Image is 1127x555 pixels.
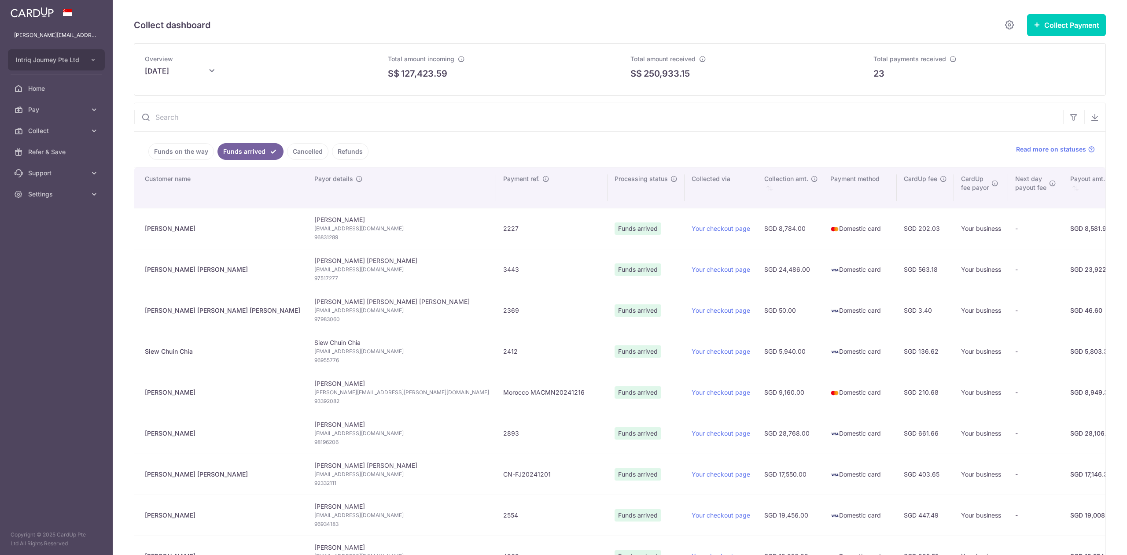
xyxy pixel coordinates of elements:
img: visa-sm-192604c4577d2d35970c8ed26b86981c2741ebd56154ab54ad91a526f0f24972.png [830,429,839,438]
td: - [1008,413,1063,454]
span: Read more on statuses [1016,145,1086,154]
td: 2554 [496,495,608,536]
span: [EMAIL_ADDRESS][DOMAIN_NAME] [314,470,489,479]
img: visa-sm-192604c4577d2d35970c8ed26b86981c2741ebd56154ab54ad91a526f0f24972.png [830,307,839,315]
img: visa-sm-192604c4577d2d35970c8ed26b86981c2741ebd56154ab54ad91a526f0f24972.png [830,511,839,520]
div: SGD 23,922.82 [1070,265,1116,274]
div: SGD 8,949.32 [1070,388,1116,397]
td: Your business [954,249,1008,290]
span: Payout amt. [1070,174,1105,183]
td: [PERSON_NAME] [PERSON_NAME] [PERSON_NAME] [307,290,496,331]
img: CardUp [11,7,54,18]
td: Your business [954,413,1008,454]
span: [EMAIL_ADDRESS][DOMAIN_NAME] [314,347,489,356]
th: Payment ref. [496,167,608,208]
td: SGD 19,456.00 [757,495,823,536]
input: Search [134,103,1063,131]
span: Funds arrived [615,427,661,440]
th: Payout amt. : activate to sort column ascending [1063,167,1123,208]
a: Your checkout page [692,266,750,273]
span: [EMAIL_ADDRESS][DOMAIN_NAME] [314,265,489,274]
span: Total amount incoming [388,55,454,63]
a: Your checkout page [692,348,750,355]
span: [EMAIL_ADDRESS][DOMAIN_NAME] [314,511,489,520]
span: Next day payout fee [1015,174,1046,192]
span: Total payments received [873,55,946,63]
span: Home [28,84,86,93]
td: Domestic card [823,290,897,331]
a: Funds arrived [217,143,284,160]
div: [PERSON_NAME] [145,224,300,233]
span: Payment ref. [503,174,540,183]
a: Your checkout page [692,429,750,437]
td: Your business [954,495,1008,536]
div: [PERSON_NAME] [PERSON_NAME] [145,470,300,479]
td: SGD 28,768.00 [757,413,823,454]
iframe: Opens a widget where you can find more information [1071,529,1118,551]
td: Domestic card [823,495,897,536]
div: SGD 17,146.35 [1070,470,1116,479]
div: SGD 5,803.38 [1070,347,1116,356]
td: 2893 [496,413,608,454]
img: mastercard-sm-87a3fd1e0bddd137fecb07648320f44c262e2538e7db6024463105ddbc961eb2.png [830,388,839,397]
td: SGD 403.65 [897,454,954,495]
td: - [1008,290,1063,331]
th: Next daypayout fee [1008,167,1063,208]
td: SGD 447.49 [897,495,954,536]
td: SGD 17,550.00 [757,454,823,495]
div: [PERSON_NAME] [145,511,300,520]
td: Domestic card [823,372,897,413]
td: SGD 24,486.00 [757,249,823,290]
td: Siew Chuin Chia [307,331,496,372]
span: Funds arrived [615,263,661,276]
div: [PERSON_NAME] [145,388,300,397]
span: S$ [388,67,399,80]
td: - [1008,208,1063,249]
td: Morocco MACMN20241216 [496,372,608,413]
div: [PERSON_NAME] [PERSON_NAME] [PERSON_NAME] [145,306,300,315]
td: [PERSON_NAME] [307,413,496,454]
span: Pay [28,105,86,114]
a: Funds on the way [148,143,214,160]
span: Total amount received [630,55,696,63]
span: Funds arrived [615,345,661,358]
td: Domestic card [823,249,897,290]
td: SGD 9,160.00 [757,372,823,413]
span: Intriq Journey Pte Ltd [16,55,81,64]
span: CardUp fee [904,174,937,183]
td: Domestic card [823,208,897,249]
button: Intriq Journey Pte Ltd [8,49,105,70]
td: - [1008,495,1063,536]
a: Your checkout page [692,470,750,478]
td: - [1008,372,1063,413]
span: 96955776 [314,356,489,365]
a: Your checkout page [692,307,750,314]
a: Your checkout page [692,388,750,396]
td: SGD 3.40 [897,290,954,331]
a: Your checkout page [692,225,750,232]
a: Your checkout page [692,511,750,519]
td: CN-FJ20241201 [496,454,608,495]
span: Settings [28,190,86,199]
span: Funds arrived [615,468,661,481]
span: Collect [28,126,86,135]
th: Collected via [685,167,757,208]
td: [PERSON_NAME] [307,208,496,249]
td: SGD 136.62 [897,331,954,372]
h5: Collect dashboard [134,18,210,32]
p: [PERSON_NAME][EMAIL_ADDRESS][DOMAIN_NAME] [14,31,99,40]
td: SGD 563.18 [897,249,954,290]
td: - [1008,249,1063,290]
span: 96831289 [314,233,489,242]
span: Collection amt. [764,174,808,183]
td: - [1008,331,1063,372]
span: 93392082 [314,397,489,406]
th: Payor details [307,167,496,208]
span: [EMAIL_ADDRESS][DOMAIN_NAME] [314,429,489,438]
button: Collect Payment [1027,14,1106,36]
td: 3443 [496,249,608,290]
td: Your business [954,331,1008,372]
div: [PERSON_NAME] [145,429,300,438]
th: CardUp fee [897,167,954,208]
td: 2412 [496,331,608,372]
